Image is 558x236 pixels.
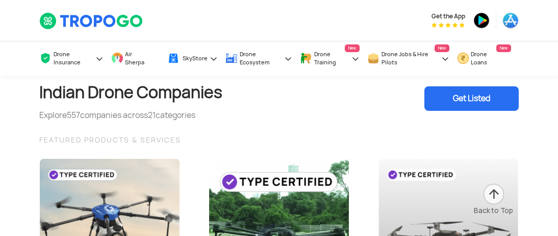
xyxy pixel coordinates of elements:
[457,41,511,76] a: Drone LoansNew
[474,205,513,216] div: Back to Top
[435,44,449,52] span: New
[483,183,505,205] img: ic_arrow-up.png
[471,50,501,66] span: Drone Loans
[496,44,511,52] span: New
[432,22,465,28] img: App Raking
[300,41,360,76] a: Drone TrainingNew
[382,50,439,66] span: Drone Jobs & Hire Pilots
[345,44,360,52] span: New
[67,110,80,121] span: 557
[54,50,93,66] span: Drone Insurance
[167,43,218,74] a: SkyStore
[183,54,208,62] span: SkyStore
[39,109,222,122] div: Explore companies across categories
[473,12,490,29] img: ic_playstore.png
[125,50,149,66] span: Air Sherpa
[39,76,222,109] h1: Indian Drone Companies
[432,12,465,20] span: Get the App
[111,41,160,76] a: Air Sherpa
[39,134,519,146] div: FEATURED PRODUCTS & SERVICES
[424,86,519,111] div: Get Listed
[225,41,292,76] a: Drone Ecosystem
[148,110,156,121] span: 21
[39,12,144,30] img: TropoGo Logo
[367,41,449,76] a: Drone Jobs & Hire PilotsNew
[240,50,283,66] span: Drone Ecosystem
[39,41,104,76] a: Drone Insurance
[502,12,519,29] img: ic_appstore.png
[314,50,349,66] span: Drone Training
